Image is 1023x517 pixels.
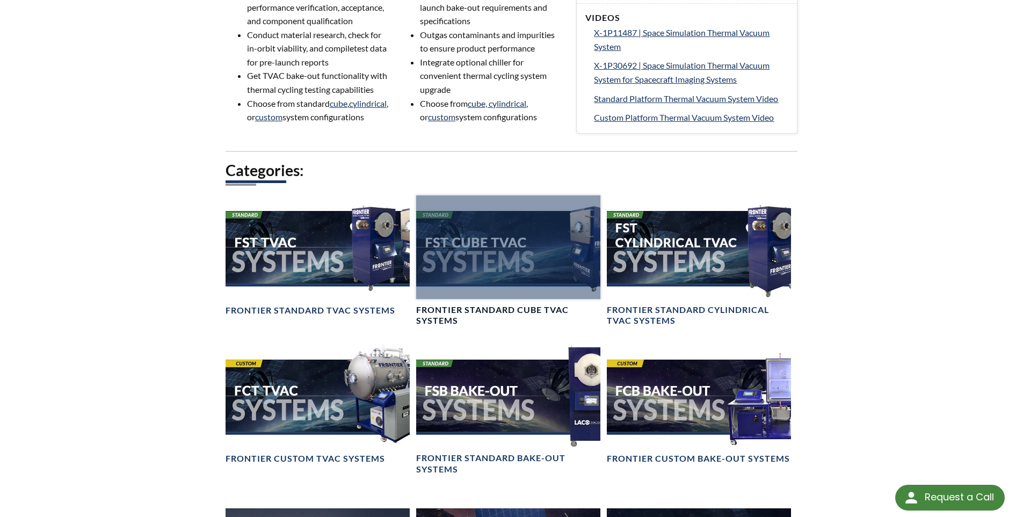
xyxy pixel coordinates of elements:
[420,28,563,55] li: Outgas contaminants and impurities to ensure product performance
[594,111,788,125] a: Custom Platform Thermal Vacuum System Video
[903,489,920,506] img: round button
[594,27,770,52] span: X-1P11487 | Space Simulation Thermal Vacuum System
[226,195,410,316] a: FST TVAC Systems headerFrontier Standard TVAC Systems
[585,12,788,24] h4: Videos
[416,195,600,327] a: FST Cube TVAC Systems headerFrontier Standard Cube TVAC Systems
[416,453,600,475] h4: Frontier Standard Bake-Out Systems
[428,112,455,122] a: custom
[607,195,791,327] a: FST Cylindrical TVAC Systems headerFrontier Standard Cylindrical TVAC Systems
[594,92,788,106] a: Standard Platform Thermal Vacuum System Video
[594,93,778,104] span: Standard Platform Thermal Vacuum System Video
[247,43,387,67] span: test data for pre-launch reports
[226,344,410,465] a: FCT TVAC Systems headerFrontier Custom TVAC Systems
[420,97,563,124] li: Choose from , or system configurations
[594,60,770,84] span: X-1P30692 | Space Simulation Thermal Vacuum System for Spacecraft Imaging Systems
[247,97,390,124] li: Choose from standard , , or system configurations
[607,344,791,465] a: FCB Bake-Out Systems headerFrontier Custom Bake-Out Systems
[420,55,563,97] li: Integrate optional chiller for convenient thermal cycling system upgrade
[594,26,788,53] a: X-1P11487 | Space Simulation Thermal Vacuum System
[607,453,790,464] h4: Frontier Custom Bake-Out Systems
[226,161,798,180] h2: Categories:
[594,112,774,122] span: Custom Platform Thermal Vacuum System Video
[416,304,600,327] h4: Frontier Standard Cube TVAC Systems
[247,69,390,96] li: Get TVAC bake-out functionality with thermal cycling testing capabilities
[895,485,1005,511] div: Request a Call
[226,453,385,464] h4: Frontier Custom TVAC Systems
[226,305,395,316] h4: Frontier Standard TVAC Systems
[594,59,788,86] a: X-1P30692 | Space Simulation Thermal Vacuum System for Spacecraft Imaging Systems
[607,304,791,327] h4: Frontier Standard Cylindrical TVAC Systems
[468,98,526,108] a: cube, cylindrical
[247,30,381,54] span: Conduct material research, check for in-orbit viability, and compile
[255,112,282,122] a: custom
[330,98,347,108] a: cube
[925,485,994,509] div: Request a Call
[349,98,387,108] a: cylindrical
[416,344,600,476] a: FSB Bake-Out Systems headerFrontier Standard Bake-Out Systems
